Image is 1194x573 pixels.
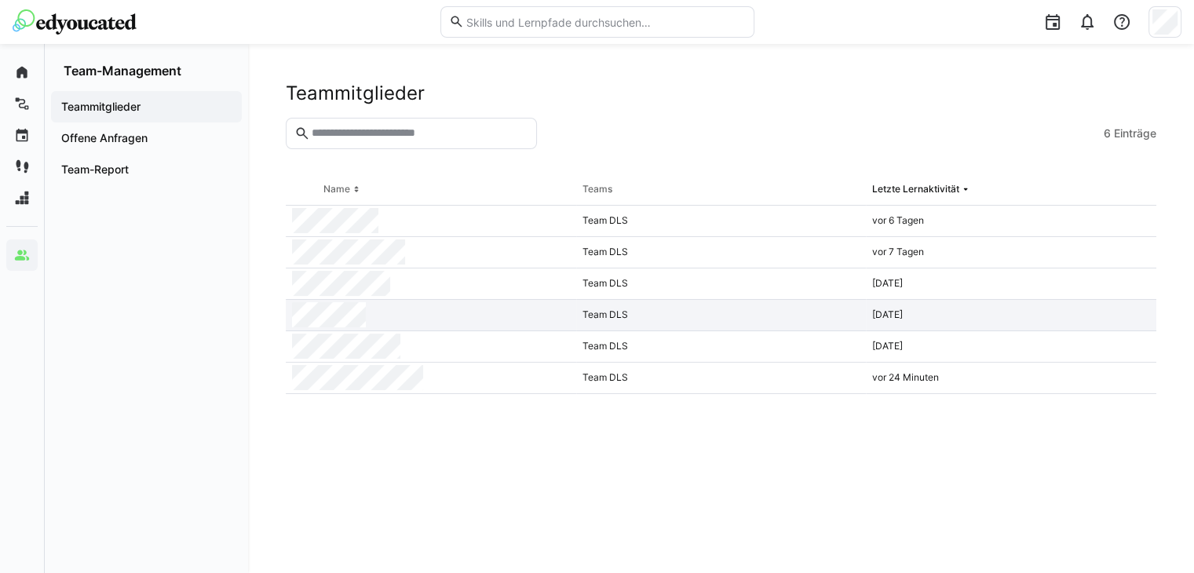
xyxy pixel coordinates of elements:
span: [DATE] [872,308,903,320]
span: Einträge [1114,126,1156,141]
span: 6 [1104,126,1111,141]
span: vor 24 Minuten [872,371,939,383]
div: Team DLS [576,268,867,300]
div: Team DLS [576,363,867,394]
span: [DATE] [872,277,903,289]
div: Team DLS [576,331,867,363]
span: vor 6 Tagen [872,214,924,226]
span: [DATE] [872,340,903,352]
div: Letzte Lernaktivität [872,183,959,195]
h2: Teammitglieder [286,82,425,105]
div: Team DLS [576,206,867,237]
div: Team DLS [576,237,867,268]
input: Skills und Lernpfade durchsuchen… [464,15,745,29]
div: Name [323,183,350,195]
span: vor 7 Tagen [872,246,924,257]
div: Team DLS [576,300,867,331]
div: Teams [582,183,612,195]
